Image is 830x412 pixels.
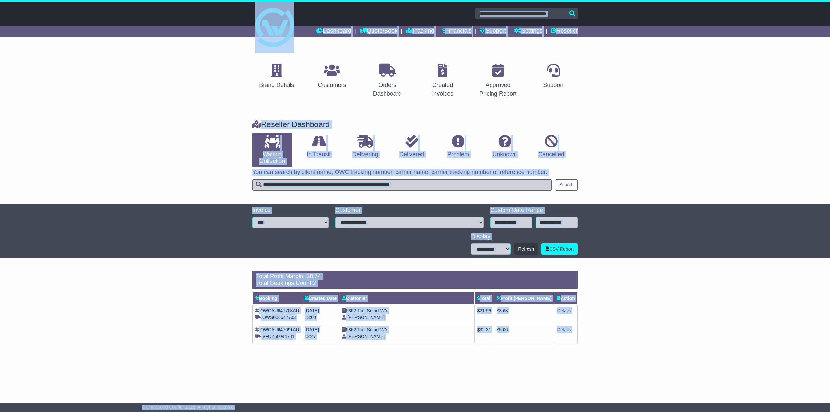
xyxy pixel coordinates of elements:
[260,327,299,332] span: OWCAU647691AU
[339,292,475,304] th: Customer
[310,273,321,279] span: 8.74
[318,81,346,89] div: Customers
[259,81,294,89] div: Brand Details
[531,133,571,160] a: Cancelled
[357,308,387,313] span: Tool Smart WA
[490,207,578,214] div: Custom Date Range
[499,327,508,332] span: 5.06
[438,133,478,160] a: Problem
[249,120,581,129] div: Reseller Dashboard
[359,26,397,37] a: Quote/Book
[305,327,319,332] span: [DATE]
[367,81,408,98] div: Orders Dashboard
[480,327,491,332] span: 32.31
[557,327,571,332] a: Details
[539,61,568,92] a: Support
[551,26,578,37] a: Reseller
[253,292,302,304] th: Booking
[485,133,525,160] a: Unknown
[252,169,578,176] p: You can search by client name, OWC tracking number, carrier name, carrier tracking number or refe...
[474,304,494,324] td: $
[514,26,542,37] a: Settings
[256,273,574,280] div: Total Profit Margin: $
[392,133,432,160] a: Delivered
[541,243,578,255] a: CSV Report
[494,292,554,304] th: Profit [PERSON_NAME]
[262,315,296,320] span: OWS000647703
[346,308,356,313] span: 5862
[471,233,578,240] div: Display
[347,334,385,339] span: [PERSON_NAME]
[363,61,412,100] a: Orders Dashboard
[346,327,356,332] span: 5862
[474,324,494,343] td: $
[406,26,434,37] a: Tracking
[302,292,339,304] th: Created Date
[305,308,319,313] span: [DATE]
[305,315,316,320] span: 13:00
[480,26,506,37] a: Support
[252,133,292,167] a: Waiting Collection
[478,81,518,98] div: Approved Pricing Report
[345,133,385,160] a: Delivering
[555,179,578,191] button: Search
[357,327,387,332] span: Tool Smart WA
[299,133,338,160] a: In Transit
[442,26,472,37] a: Financials
[480,308,491,313] span: 21.96
[514,243,538,255] button: Refresh
[142,405,235,410] span: © One World Courier 2025. All rights reserved.
[255,61,298,92] a: Brand Details
[494,324,554,343] td: $
[316,26,351,37] a: Dashboard
[499,308,508,313] span: 3.68
[474,61,523,100] a: Approved Pricing Report
[557,308,571,313] a: Details
[252,207,329,214] div: Invoice
[543,81,563,89] div: Support
[260,308,299,313] span: OWCAU647703AU
[554,292,578,304] th: Action
[474,292,494,304] th: Total
[305,334,316,339] span: 12:47
[418,61,467,100] a: Created Invoices
[494,304,554,324] td: $
[422,81,463,98] div: Created Invoices
[335,207,484,214] div: Customer
[347,315,385,320] span: [PERSON_NAME]
[313,280,316,286] span: 2
[314,61,350,92] a: Customers
[256,280,574,287] div: Total Bookings Count:
[262,334,295,339] span: VFQZ50044781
